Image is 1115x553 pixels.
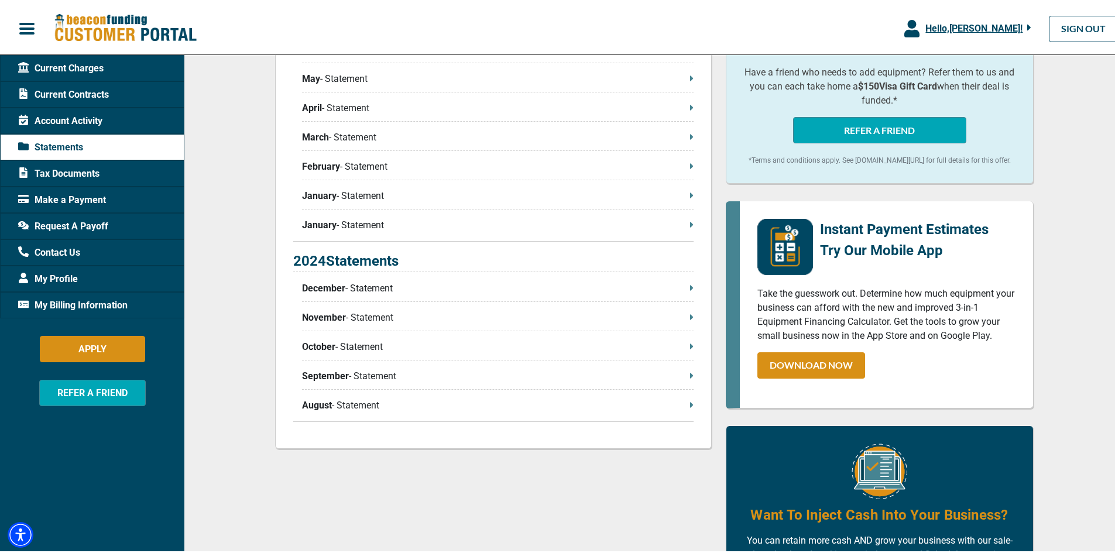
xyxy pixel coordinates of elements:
span: Contact Us [18,243,80,257]
span: January [302,187,337,201]
p: - Statement [302,157,694,171]
span: Current Contracts [18,85,109,99]
img: Equipment Financing Online Image [852,441,907,497]
span: April [302,99,322,113]
span: August [302,396,332,410]
p: Have a friend who needs to add equipment? Refer them to us and you can each take home a when thei... [744,63,1015,105]
p: - Statement [302,70,694,84]
span: September [302,367,349,381]
p: - Statement [302,216,694,230]
button: REFER A FRIEND [793,115,966,141]
p: Try Our Mobile App [820,238,989,259]
span: January [302,216,337,230]
p: - Statement [302,187,694,201]
p: - Statement [302,99,694,113]
p: - Statement [302,308,694,322]
h4: Want To Inject Cash Into Your Business? [750,503,1008,523]
p: 2024 Statements [293,248,694,270]
p: - Statement [302,279,694,293]
span: Account Activity [18,112,102,126]
span: February [302,157,340,171]
p: Take the guesswork out. Determine how much equipment your business can afford with the new and im... [757,284,1015,341]
p: - Statement [302,396,694,410]
b: $150 Visa Gift Card [858,78,937,90]
span: Hello, [PERSON_NAME] ! [925,20,1023,32]
button: REFER A FRIEND [39,377,146,404]
img: Beacon Funding Customer Portal Logo [54,11,197,41]
p: - Statement [302,367,694,381]
span: Make a Payment [18,191,106,205]
p: Instant Payment Estimates [820,217,989,238]
span: October [302,338,335,352]
span: My Billing Information [18,296,128,310]
button: APPLY [40,334,145,360]
span: March [302,128,329,142]
span: Request A Payoff [18,217,108,231]
a: DOWNLOAD NOW [757,350,865,376]
p: - Statement [302,128,694,142]
p: *Terms and conditions apply. See [DOMAIN_NAME][URL] for full details for this offer. [744,153,1015,163]
span: Tax Documents [18,164,100,178]
span: May [302,70,320,84]
p: - Statement [302,338,694,352]
span: December [302,279,345,293]
div: Accessibility Menu [8,520,33,545]
span: November [302,308,346,322]
span: My Profile [18,270,78,284]
img: mobile-app-logo.png [757,217,813,273]
span: Statements [18,138,83,152]
span: Current Charges [18,59,104,73]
